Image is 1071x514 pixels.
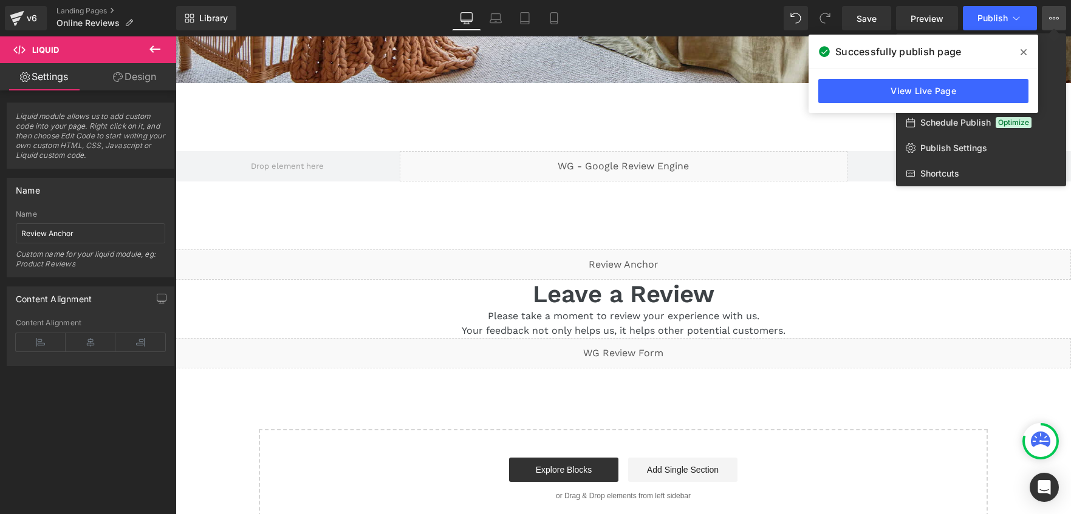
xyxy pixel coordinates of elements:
[920,168,959,179] span: Shortcuts
[16,210,165,218] div: Name
[56,18,120,28] span: Online Reviews
[835,44,961,59] span: Successfully publish page
[56,6,176,16] a: Landing Pages
[103,455,793,464] p: or Drag & Drop elements from left sidebar
[1042,6,1066,30] button: View Live PageView with current TemplateSave Template to LibrarySchedule PublishOptimizePublish S...
[857,12,877,25] span: Save
[199,13,228,24] span: Library
[16,112,165,168] span: Liquid module allows us to add custom code into your page. Right click on it, and then choose Edi...
[920,117,991,128] span: Schedule Publish
[453,421,562,445] a: Add Single Section
[16,319,165,327] div: Content Alignment
[16,249,165,277] div: Custom name for your liquid module, eg: Product Reviews
[176,6,236,30] a: New Library
[481,6,510,30] a: Laptop
[1030,473,1059,502] div: Open Intercom Messenger
[16,287,92,304] div: Content Alignment
[977,13,1008,23] span: Publish
[452,6,481,30] a: Desktop
[911,12,943,25] span: Preview
[818,79,1028,103] a: View Live Page
[32,45,59,55] span: Liquid
[539,6,569,30] a: Mobile
[963,6,1037,30] button: Publish
[510,6,539,30] a: Tablet
[920,143,987,154] span: Publish Settings
[784,6,808,30] button: Undo
[91,63,179,90] a: Design
[334,421,443,445] a: Explore Blocks
[5,6,47,30] a: v6
[896,6,958,30] a: Preview
[996,117,1032,128] span: Optimize
[24,10,39,26] div: v6
[16,178,40,195] div: Name
[813,6,837,30] button: Redo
